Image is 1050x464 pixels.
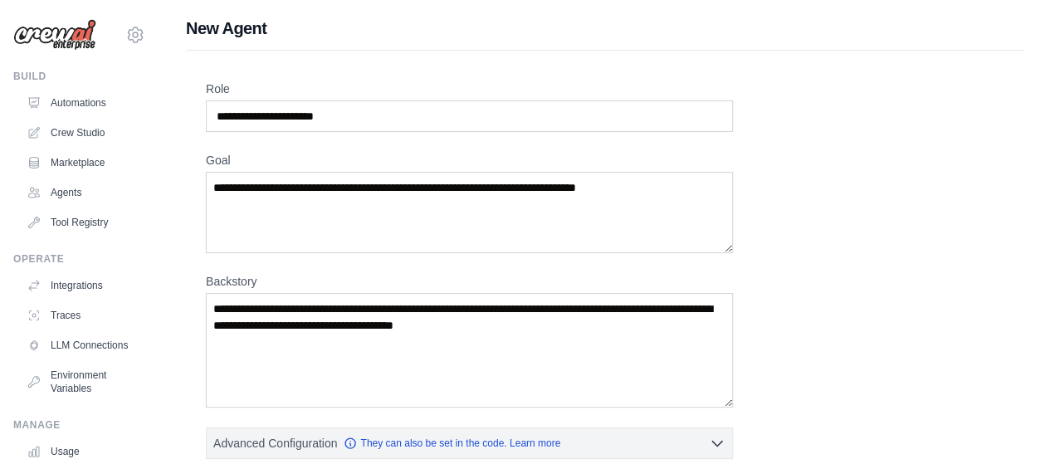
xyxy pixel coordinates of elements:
button: Advanced Configuration They can also be set in the code. Learn more [207,428,732,458]
a: Integrations [20,272,145,299]
a: Environment Variables [20,362,145,402]
div: Operate [13,252,145,266]
a: Tool Registry [20,209,145,236]
img: Logo [13,19,96,51]
label: Role [206,81,733,97]
h1: New Agent [186,17,1023,40]
a: Automations [20,90,145,116]
a: Agents [20,179,145,206]
a: They can also be set in the code. Learn more [344,437,560,450]
div: Build [13,70,145,83]
a: Crew Studio [20,120,145,146]
a: Marketplace [20,149,145,176]
span: Advanced Configuration [213,435,337,452]
a: Traces [20,302,145,329]
label: Backstory [206,273,733,290]
a: LLM Connections [20,332,145,359]
label: Goal [206,152,733,169]
div: Manage [13,418,145,432]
